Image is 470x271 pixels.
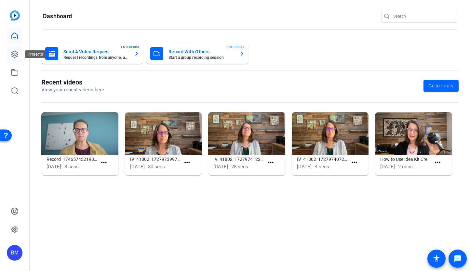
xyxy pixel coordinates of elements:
[454,255,462,263] mat-icon: message
[63,56,129,59] mat-card-subtitle: Request recordings from anyone, anywhere
[213,155,264,163] h1: IV_41802_1727974122981_webcam
[41,43,143,64] button: Send A Video RequestRequest recordings from anyone, anywhereENTERPRISE
[393,12,452,20] input: Search
[231,164,248,170] span: 28 secs
[434,159,442,167] mat-icon: more_horiz
[213,164,228,170] span: [DATE]
[130,164,145,170] span: [DATE]
[208,112,285,155] img: IV_41802_1727974122981_webcam
[7,245,22,261] div: BM
[380,155,431,163] h1: How to Use Idea Kit Creator Studio
[63,48,129,56] mat-card-title: Send A Video Request
[41,78,104,86] h1: Recent videos
[168,48,234,56] mat-card-title: Record With Others
[10,10,20,20] img: blue-gradient.svg
[47,155,97,163] h1: Record_1746574321982_webcam
[423,80,459,92] a: Go to library
[130,155,181,163] h1: IV_41802_1727973997555_webcam
[297,164,312,170] span: [DATE]
[350,159,358,167] mat-icon: more_horiz
[433,255,440,263] mat-icon: accessibility
[100,159,108,167] mat-icon: more_horiz
[297,155,348,163] h1: IV_41802_1727974072817_webcam
[41,112,118,155] img: Record_1746574321982_webcam
[25,50,46,58] div: Projects
[292,112,369,155] img: IV_41802_1727974072817_webcam
[64,164,79,170] span: 8 secs
[267,159,275,167] mat-icon: more_horiz
[47,164,61,170] span: [DATE]
[125,112,202,155] img: IV_41802_1727973997555_webcam
[183,159,191,167] mat-icon: more_horiz
[429,83,453,89] span: Go to library
[380,164,395,170] span: [DATE]
[168,56,234,59] mat-card-subtitle: Start a group recording session
[41,86,104,94] p: View your recent videos here
[375,112,452,155] img: How to Use Idea Kit Creator Studio
[146,43,248,64] button: Record With OthersStart a group recording sessionENTERPRISE
[43,12,72,20] h1: Dashboard
[315,164,329,170] span: 4 secs
[148,164,165,170] span: 30 secs
[398,164,413,170] span: 2 mins
[226,45,245,49] span: ENTERPRISE
[121,45,140,49] span: ENTERPRISE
